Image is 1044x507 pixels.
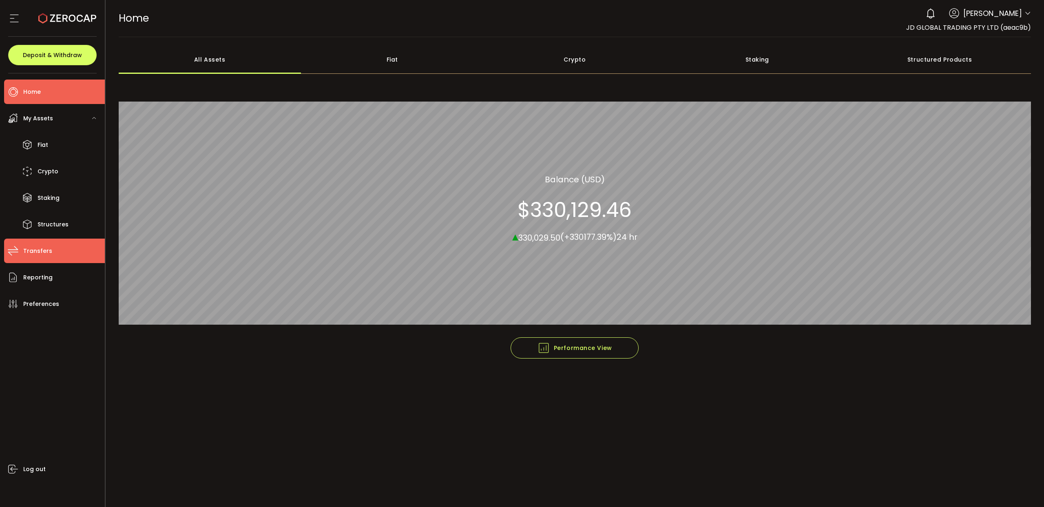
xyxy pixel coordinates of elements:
span: Crypto [38,166,58,177]
span: JD GLOBAL TRADING PTY LTD (aeac9b) [906,23,1031,32]
span: Home [23,86,41,98]
span: Preferences [23,298,59,310]
button: Performance View [511,337,639,359]
span: Transfers [23,245,52,257]
span: Reporting [23,272,53,283]
div: All Assets [119,45,301,74]
div: Fiat [301,45,484,74]
span: ▴ [512,227,518,245]
span: (+330177.39%) [560,231,617,243]
section: $330,129.46 [518,197,632,222]
span: Fiat [38,139,48,151]
section: Balance (USD) [545,173,605,185]
button: Deposit & Withdraw [8,45,97,65]
span: 24 hr [617,231,637,243]
span: [PERSON_NAME] [963,8,1022,19]
div: Staking [666,45,849,74]
span: Deposit & Withdraw [23,52,82,58]
span: 330,029.50 [518,232,560,243]
span: My Assets [23,113,53,124]
span: Home [119,11,149,25]
span: Log out [23,463,46,475]
div: Crypto [484,45,666,74]
span: Structures [38,219,69,230]
span: Staking [38,192,60,204]
div: Structured Products [849,45,1031,74]
span: Performance View [537,342,612,354]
